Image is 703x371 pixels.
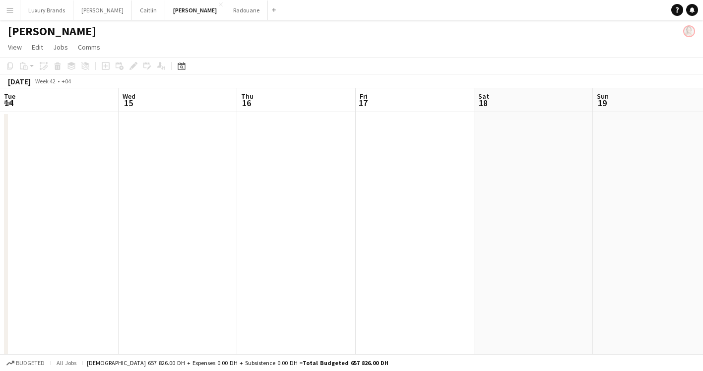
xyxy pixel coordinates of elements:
[8,24,96,39] h1: [PERSON_NAME]
[241,92,254,101] span: Thu
[2,97,15,109] span: 14
[87,359,388,367] div: [DEMOGRAPHIC_DATA] 657 826.00 DH + Expenses 0.00 DH + Subsistence 0.00 DH =
[55,359,78,367] span: All jobs
[4,41,26,54] a: View
[62,77,71,85] div: +04
[597,92,609,101] span: Sun
[683,25,695,37] app-user-avatar: Kelly Burt
[595,97,609,109] span: 19
[360,92,368,101] span: Fri
[33,77,58,85] span: Week 42
[225,0,268,20] button: Radouane
[8,43,22,52] span: View
[123,92,135,101] span: Wed
[8,76,31,86] div: [DATE]
[358,97,368,109] span: 17
[78,43,100,52] span: Comms
[73,0,132,20] button: [PERSON_NAME]
[74,41,104,54] a: Comms
[121,97,135,109] span: 15
[240,97,254,109] span: 16
[478,92,489,101] span: Sat
[32,43,43,52] span: Edit
[165,0,225,20] button: [PERSON_NAME]
[16,360,45,367] span: Budgeted
[477,97,489,109] span: 18
[53,43,68,52] span: Jobs
[49,41,72,54] a: Jobs
[4,92,15,101] span: Tue
[28,41,47,54] a: Edit
[303,359,388,367] span: Total Budgeted 657 826.00 DH
[20,0,73,20] button: Luxury Brands
[132,0,165,20] button: Caitlin
[5,358,46,369] button: Budgeted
